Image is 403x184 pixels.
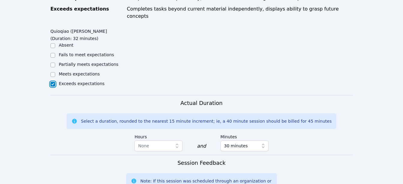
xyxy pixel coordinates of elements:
div: and [197,143,206,150]
label: Partially meets expectations [59,62,119,67]
label: Meets expectations [59,72,100,76]
label: Hours [134,131,182,140]
h3: Session Feedback [177,159,225,167]
label: Fails to meet expectations [59,52,114,57]
span: None [138,143,149,148]
button: None [134,140,182,151]
label: Absent [59,43,74,48]
h3: Actual Duration [180,99,222,107]
button: 30 minutes [221,140,269,151]
label: Exceeds expectations [59,81,104,86]
div: Completes tasks beyond current material independently, displays ability to grasp future concepts [127,5,353,20]
span: 30 minutes [224,142,248,149]
legend: Quioqiao ([PERSON_NAME] (Duration: 32 minutes) [50,26,126,42]
div: Exceeds expectations [50,5,123,20]
label: Minutes [221,131,269,140]
div: Select a duration, rounded to the nearest 15 minute increment; ie, a 40 minute session should be ... [81,118,332,124]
